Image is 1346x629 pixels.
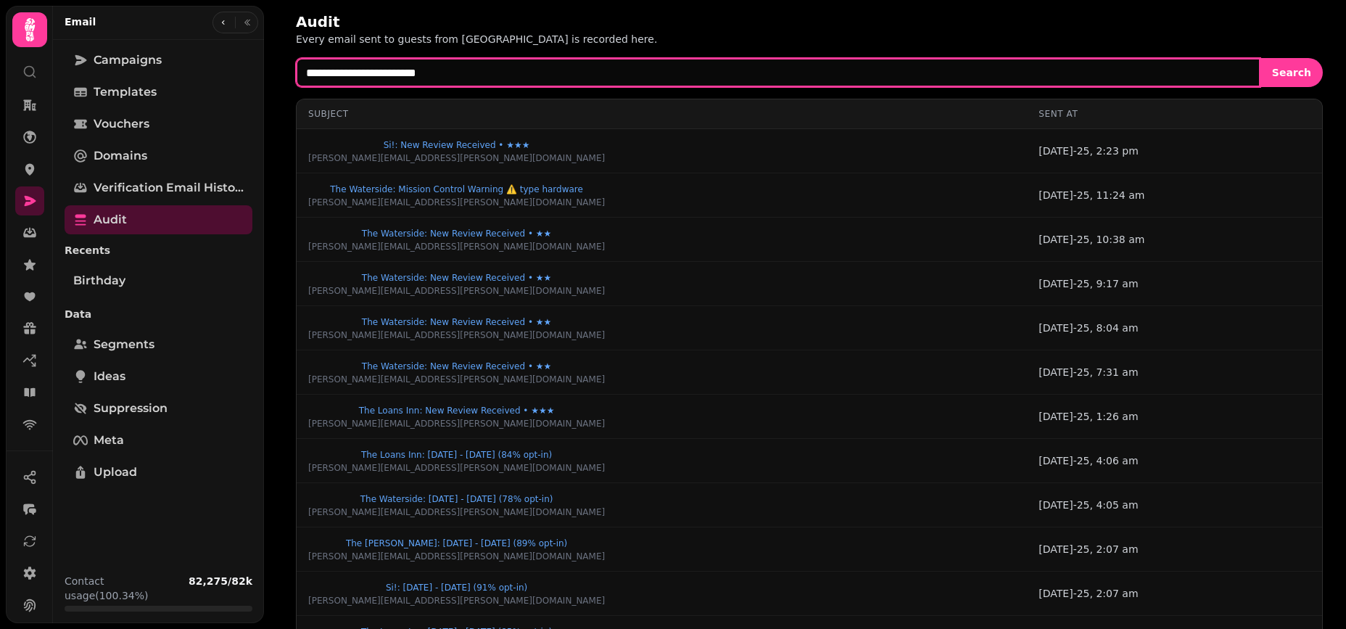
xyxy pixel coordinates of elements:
[65,78,252,107] a: Templates
[1260,58,1323,87] button: Search
[94,464,137,481] span: Upload
[308,359,605,374] button: The Waterside: New Review Received • ★★
[65,301,252,327] p: Data
[1039,276,1310,291] div: [DATE]-25, 9:17 am
[94,368,125,385] span: Ideas
[65,46,252,75] a: Campaigns
[94,115,149,133] span: Vouchers
[308,448,605,462] button: The Loans Inn: [DATE] - [DATE] (84% opt-in)
[65,173,252,202] a: Verification email history
[308,595,605,607] p: [PERSON_NAME][EMAIL_ADDRESS][PERSON_NAME][DOMAIN_NAME]
[308,108,1015,120] div: Subject
[308,506,605,518] p: [PERSON_NAME][EMAIL_ADDRESS][PERSON_NAME][DOMAIN_NAME]
[308,229,605,238] span: The Waterside: New Review Received • ★★
[308,185,605,194] span: The Waterside: Mission Control Warning ⚠️ type hardware
[308,583,605,592] span: Si!: [DATE] - [DATE] (91% opt-in)
[65,266,252,295] a: Birthday
[308,374,605,385] p: [PERSON_NAME][EMAIL_ADDRESS][PERSON_NAME][DOMAIN_NAME]
[73,272,125,289] span: Birthday
[308,182,605,197] button: The Waterside: Mission Control Warning ⚠️ type hardware
[308,539,605,548] span: The [PERSON_NAME]: [DATE] - [DATE] (89% opt-in)
[65,237,252,263] p: Recents
[65,426,252,455] a: Meta
[308,495,605,503] span: The Waterside: [DATE] - [DATE] (78% opt-in)
[65,205,252,234] a: Audit
[308,536,605,551] button: The [PERSON_NAME]: [DATE] - [DATE] (89% opt-in)
[94,83,157,101] span: Templates
[308,362,605,371] span: The Waterside: New Review Received • ★★
[308,418,605,429] p: [PERSON_NAME][EMAIL_ADDRESS][PERSON_NAME][DOMAIN_NAME]
[94,400,168,417] span: Suppression
[1039,108,1310,120] div: Sent At
[308,271,605,285] button: The Waterside: New Review Received • ★★
[1039,586,1310,601] div: [DATE]-25, 2:07 am
[308,274,605,282] span: The Waterside: New Review Received • ★★
[53,40,264,562] nav: Tabs
[65,141,252,170] a: Domains
[189,575,252,587] b: 82,275 / 82k
[308,315,605,329] button: The Waterside: New Review Received • ★★
[65,330,252,359] a: Segments
[94,179,244,197] span: Verification email history
[65,110,252,139] a: Vouchers
[1039,365,1310,379] div: [DATE]-25, 7:31 am
[1039,321,1310,335] div: [DATE]-25, 8:04 am
[1039,409,1310,424] div: [DATE]-25, 1:26 am
[65,458,252,487] a: Upload
[308,138,605,152] button: Si!: New Review Received • ★★★
[1272,67,1311,78] span: Search
[1039,144,1310,158] div: [DATE]-25, 2:23 pm
[308,492,605,506] button: The Waterside: [DATE] - [DATE] (78% opt-in)
[308,318,605,326] span: The Waterside: New Review Received • ★★
[65,15,96,29] h2: Email
[308,406,605,415] span: The Loans Inn: New Review Received • ★★★
[65,574,183,603] p: Contact usage (100.34%)
[308,329,605,341] p: [PERSON_NAME][EMAIL_ADDRESS][PERSON_NAME][DOMAIN_NAME]
[94,147,147,165] span: Domains
[94,432,124,449] span: Meta
[94,336,154,353] span: Segments
[308,241,605,252] p: [PERSON_NAME][EMAIL_ADDRESS][PERSON_NAME][DOMAIN_NAME]
[308,451,605,459] span: The Loans Inn: [DATE] - [DATE] (84% opt-in)
[94,52,162,69] span: Campaigns
[94,211,127,229] span: Audit
[1039,498,1310,512] div: [DATE]-25, 4:05 am
[1039,232,1310,247] div: [DATE]-25, 10:38 am
[65,394,252,423] a: Suppression
[308,580,605,595] button: Si!: [DATE] - [DATE] (91% opt-in)
[308,551,605,562] p: [PERSON_NAME][EMAIL_ADDRESS][PERSON_NAME][DOMAIN_NAME]
[308,462,605,474] p: [PERSON_NAME][EMAIL_ADDRESS][PERSON_NAME][DOMAIN_NAME]
[308,403,605,418] button: The Loans Inn: New Review Received • ★★★
[308,226,605,241] button: The Waterside: New Review Received • ★★
[308,285,605,297] p: [PERSON_NAME][EMAIL_ADDRESS][PERSON_NAME][DOMAIN_NAME]
[1039,453,1310,468] div: [DATE]-25, 4:06 am
[308,152,605,164] p: [PERSON_NAME][EMAIL_ADDRESS][PERSON_NAME][DOMAIN_NAME]
[308,141,605,149] span: Si!: New Review Received • ★★★
[308,197,605,208] p: [PERSON_NAME][EMAIL_ADDRESS][PERSON_NAME][DOMAIN_NAME]
[65,362,252,391] a: Ideas
[1039,188,1310,202] div: [DATE]-25, 11:24 am
[296,12,574,32] h2: Audit
[1039,542,1310,556] div: [DATE]-25, 2:07 am
[296,32,657,46] p: Every email sent to guests from [GEOGRAPHIC_DATA] is recorded here.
